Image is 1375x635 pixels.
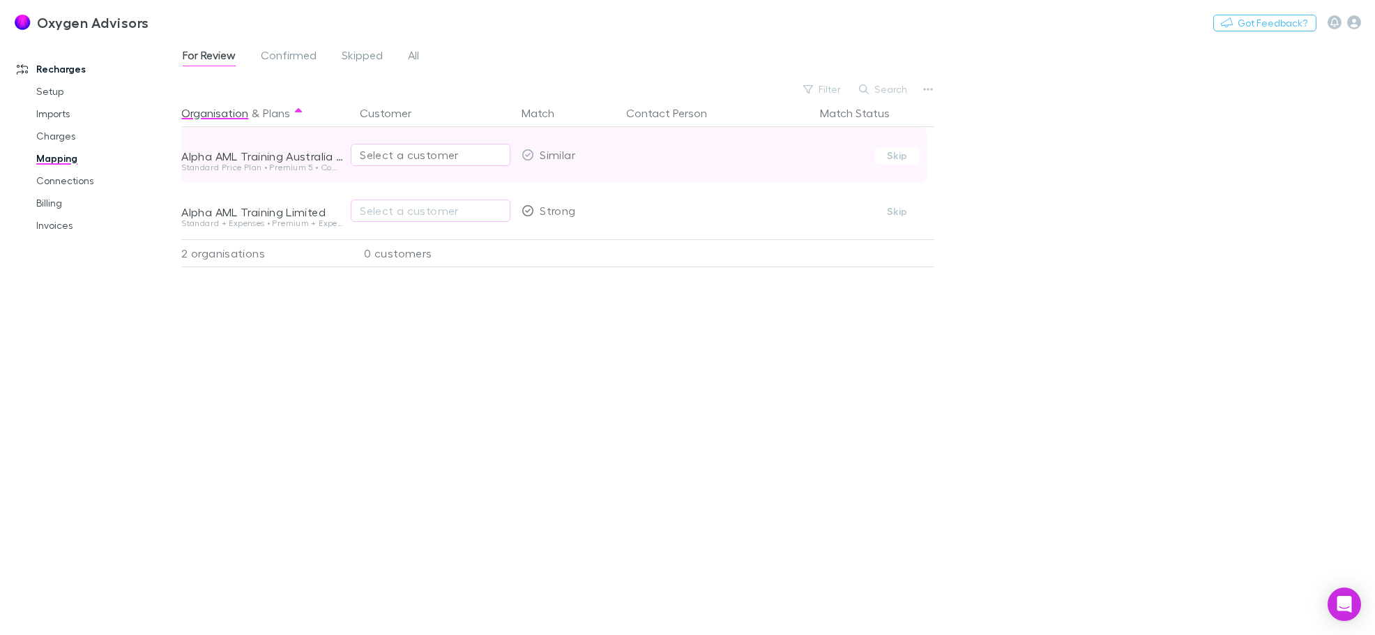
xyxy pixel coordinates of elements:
[349,239,516,267] div: 0 customers
[796,81,849,98] button: Filter
[360,202,501,219] div: Select a customer
[263,99,290,127] button: Plans
[181,219,343,227] div: Standard + Expenses • Premium + Expenses • Comprehensive
[22,170,189,192] a: Connections
[37,14,149,31] h3: Oxygen Advisors
[6,6,157,39] a: Oxygen Advisors
[181,239,349,267] div: 2 organisations
[181,205,343,219] div: Alpha AML Training Limited
[626,99,724,127] button: Contact Person
[351,200,510,222] button: Select a customer
[351,144,510,166] button: Select a customer
[181,99,248,127] button: Organisation
[1328,588,1361,621] div: Open Intercom Messenger
[22,103,189,125] a: Imports
[181,99,343,127] div: &
[875,147,920,164] button: Skip
[22,125,189,147] a: Charges
[360,99,428,127] button: Customer
[14,14,31,31] img: Oxygen Advisors's Logo
[3,58,189,80] a: Recharges
[22,147,189,170] a: Mapping
[22,214,189,237] a: Invoices
[522,99,571,127] button: Match
[181,163,343,172] div: Standard Price Plan • Premium 5 • Comprehensive
[540,148,575,161] span: Similar
[1213,15,1316,31] button: Got Feedback?
[22,192,189,214] a: Billing
[342,48,383,66] span: Skipped
[22,80,189,103] a: Setup
[360,147,501,163] div: Select a customer
[181,149,343,163] div: Alpha AML Training Australia Pty Ltd
[261,48,317,66] span: Confirmed
[875,203,920,220] button: Skip
[183,48,236,66] span: For Review
[852,81,916,98] button: Search
[820,99,906,127] button: Match Status
[540,204,575,217] span: Strong
[408,48,419,66] span: All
